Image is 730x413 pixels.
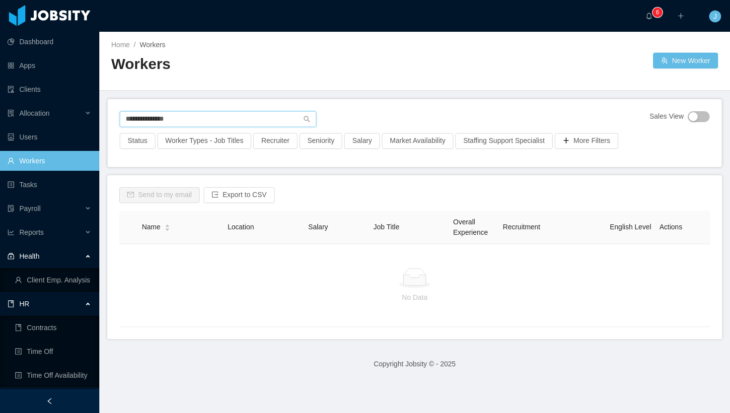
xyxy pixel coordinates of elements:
i: icon: medicine-box [7,253,14,260]
p: 6 [656,7,659,17]
button: icon: exportExport to CSV [204,187,275,203]
span: English Level [610,223,651,231]
span: / [134,41,136,49]
button: icon: usergroup-addNew Worker [653,53,718,69]
sup: 6 [653,7,662,17]
i: icon: bell [646,12,653,19]
a: icon: profileTime Off Availability [15,365,91,385]
a: icon: robotUsers [7,127,91,147]
span: Location [227,223,254,231]
a: Home [111,41,130,49]
i: icon: caret-up [165,223,170,226]
a: icon: userWorkers [7,151,91,171]
span: J [714,10,717,22]
a: icon: profileTime Off [15,342,91,361]
span: Job Title [373,223,399,231]
span: Sales View [650,111,684,122]
div: Sort [164,223,170,230]
span: Health [19,252,39,260]
span: Reports [19,228,44,236]
p: No Data [127,292,702,303]
i: icon: search [303,116,310,123]
span: Overall Experience [453,218,488,236]
button: icon: plusMore Filters [555,133,618,149]
i: icon: line-chart [7,229,14,236]
button: Recruiter [253,133,297,149]
span: Name [142,222,160,232]
button: Seniority [299,133,342,149]
a: icon: userClient Emp. Analysis [15,270,91,290]
i: icon: solution [7,110,14,117]
a: icon: pie-chartDashboard [7,32,91,52]
i: icon: book [7,300,14,307]
button: Status [120,133,155,149]
span: Workers [140,41,165,49]
button: Salary [344,133,380,149]
span: Recruitment [503,223,540,231]
span: Payroll [19,205,41,212]
button: Worker Types - Job Titles [157,133,251,149]
span: Actions [659,223,682,231]
h2: Workers [111,54,415,74]
a: icon: profileTasks [7,175,91,195]
span: HR [19,300,29,308]
i: icon: plus [677,12,684,19]
footer: Copyright Jobsity © - 2025 [99,347,730,381]
span: Salary [308,223,328,231]
a: icon: auditClients [7,79,91,99]
button: Market Availability [382,133,453,149]
a: icon: bookContracts [15,318,91,338]
i: icon: caret-down [165,227,170,230]
i: icon: file-protect [7,205,14,212]
span: Allocation [19,109,50,117]
a: icon: appstoreApps [7,56,91,75]
button: Staffing Support Specialist [455,133,553,149]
